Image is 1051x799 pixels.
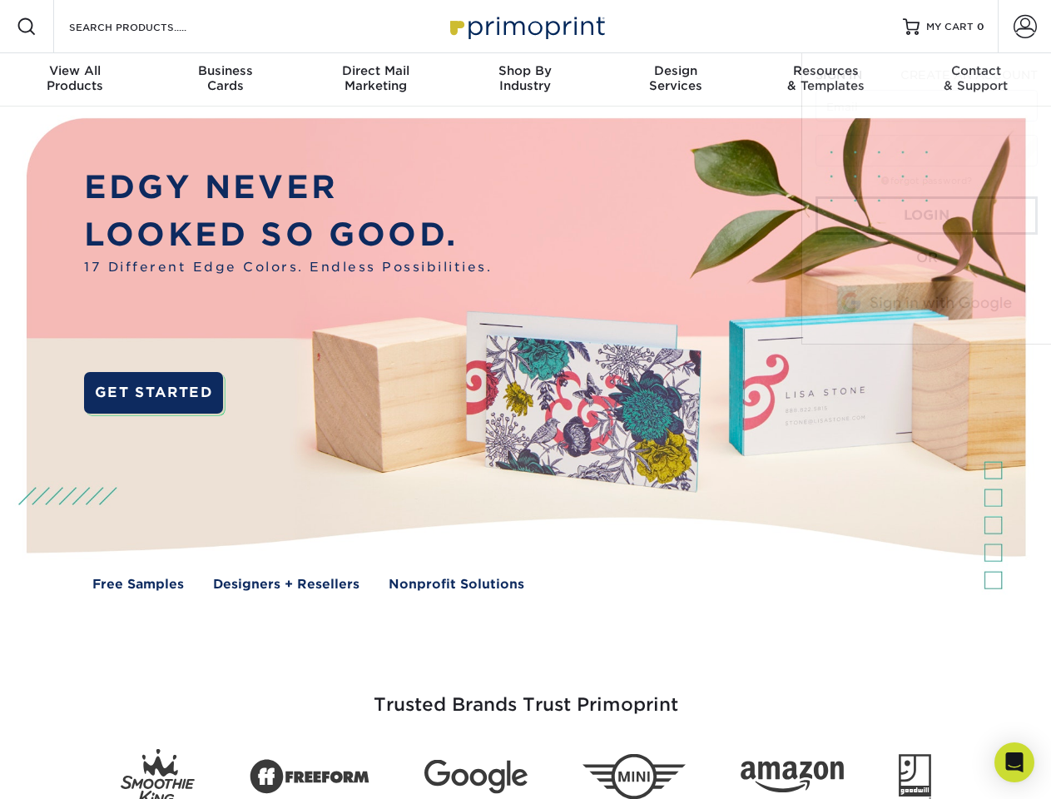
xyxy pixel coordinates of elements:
img: Primoprint [443,8,609,44]
span: Direct Mail [300,63,450,78]
div: Open Intercom Messenger [994,742,1034,782]
p: EDGY NEVER [84,164,492,211]
a: BusinessCards [150,53,300,107]
input: SEARCH PRODUCTS..... [67,17,230,37]
a: GET STARTED [84,372,223,414]
a: Nonprofit Solutions [389,575,524,594]
span: Resources [751,63,900,78]
span: SIGN IN [816,68,862,82]
a: Free Samples [92,575,184,594]
div: Marketing [300,63,450,93]
span: CREATE AN ACCOUNT [900,68,1038,82]
a: DesignServices [601,53,751,107]
div: Industry [450,63,600,93]
span: 17 Different Edge Colors. Endless Possibilities. [84,258,492,277]
div: Services [601,63,751,93]
div: OR [816,248,1038,268]
span: 0 [977,21,984,32]
iframe: Google Customer Reviews [4,748,141,793]
span: Design [601,63,751,78]
span: Business [150,63,300,78]
img: Goodwill [899,754,931,799]
span: Shop By [450,63,600,78]
a: forgot password? [881,176,972,186]
p: LOOKED SO GOOD. [84,211,492,259]
a: Login [816,196,1038,235]
div: Cards [150,63,300,93]
input: Email [816,90,1038,122]
a: Resources& Templates [751,53,900,107]
span: MY CART [926,20,974,34]
a: Direct MailMarketing [300,53,450,107]
a: Designers + Resellers [213,575,359,594]
h3: Trusted Brands Trust Primoprint [39,654,1013,736]
a: Shop ByIndustry [450,53,600,107]
img: Google [424,760,528,794]
div: & Templates [751,63,900,93]
img: Amazon [741,762,844,793]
